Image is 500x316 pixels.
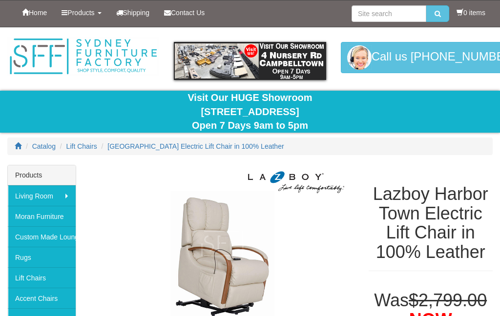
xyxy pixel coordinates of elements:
[7,91,493,133] div: Visit Our HUGE Showroom [STREET_ADDRESS] Open 7 Days 9am to 5pm
[54,0,108,25] a: Products
[8,185,76,206] a: Living Room
[66,142,97,150] a: Lift Chairs
[352,5,426,22] input: Site search
[8,288,76,308] a: Accent Chairs
[107,142,284,150] a: [GEOGRAPHIC_DATA] Electric Lift Chair in 100% Leather
[8,247,76,267] a: Rugs
[457,8,485,18] li: 0 items
[174,42,326,80] img: showroom.gif
[109,0,157,25] a: Shipping
[123,9,150,17] span: Shipping
[8,165,76,185] div: Products
[15,0,54,25] a: Home
[8,226,76,247] a: Custom Made Lounges
[409,290,487,310] del: $2,799.00
[369,184,493,261] h1: Lazboy Harbor Town Electric Lift Chair in 100% Leather
[8,206,76,226] a: Moran Furniture
[171,9,205,17] span: Contact Us
[8,267,76,288] a: Lift Chairs
[32,142,56,150] a: Catalog
[157,0,212,25] a: Contact Us
[67,9,94,17] span: Products
[29,9,47,17] span: Home
[7,37,159,76] img: Sydney Furniture Factory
